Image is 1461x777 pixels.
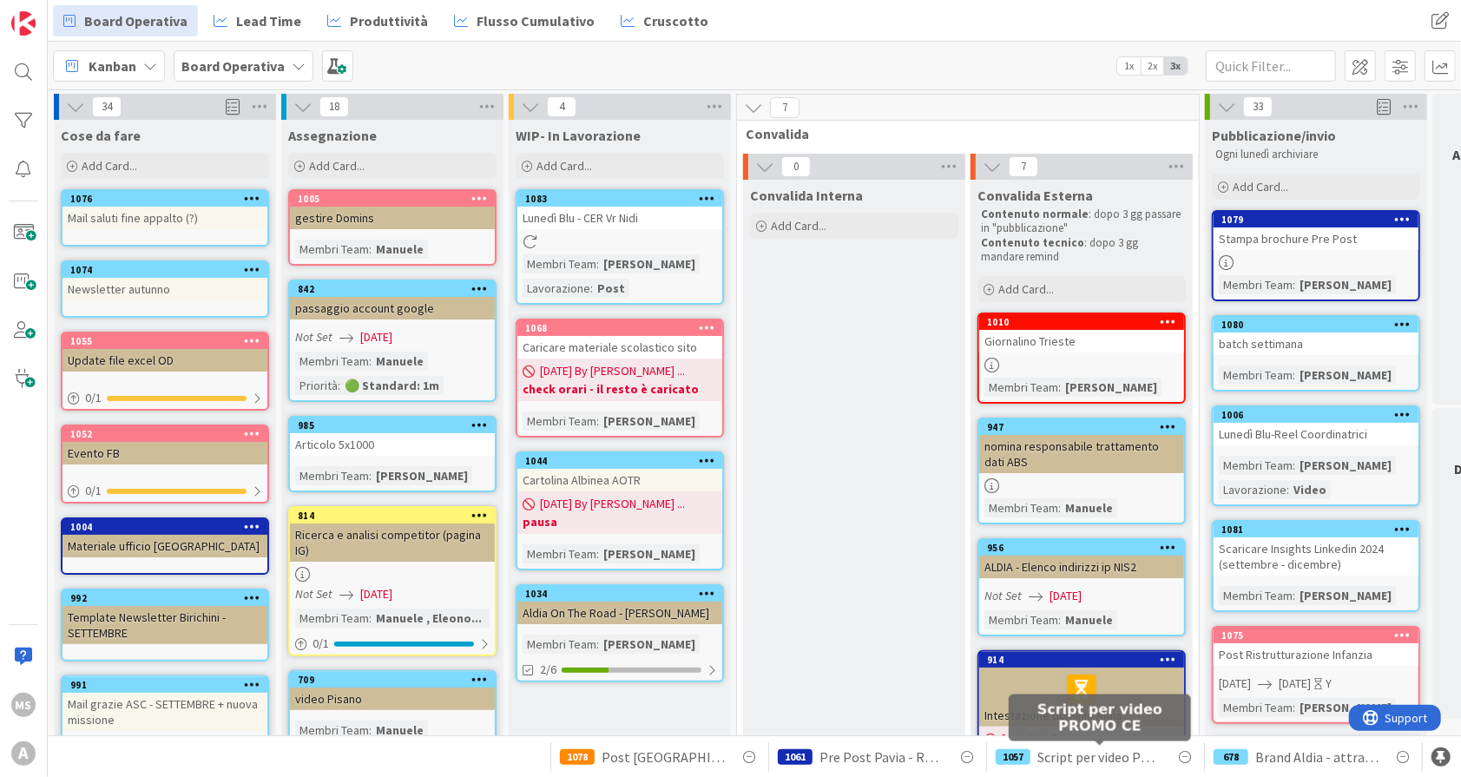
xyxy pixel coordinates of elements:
[590,279,593,298] span: :
[369,721,372,740] span: :
[979,314,1184,352] div: 1010Giornalino Trieste
[523,380,717,398] b: check orari - il resto è caricato
[70,592,267,604] div: 992
[372,721,428,740] div: Manuele
[295,240,369,259] div: Membri Team
[1287,480,1289,499] span: :
[979,652,1184,668] div: 914
[1295,365,1396,385] div: [PERSON_NAME]
[63,262,267,278] div: 1074
[63,191,267,207] div: 1076
[319,96,349,117] span: 18
[979,330,1184,352] div: Giornalino Trieste
[1214,628,1418,666] div: 1075Post Ristrutturazione Infanzia
[987,542,1184,554] div: 956
[290,523,495,562] div: Ricerca e analisi competitor (pagina IG)
[525,455,722,467] div: 1044
[350,10,428,31] span: Produttività
[63,606,267,644] div: Template Newsletter Birichini - SETTEMBRE
[602,747,725,767] span: Post [GEOGRAPHIC_DATA] - [DATE]
[987,421,1184,433] div: 947
[372,240,428,259] div: Manuele
[1214,628,1418,643] div: 1075
[85,389,102,407] span: 0 / 1
[288,127,377,144] span: Assegnazione
[288,506,497,656] a: 814Ricerca e analisi competitor (pagina IG)Not Set[DATE]Membri Team:Manuele , Eleono...0/1
[1221,629,1418,642] div: 1075
[599,254,700,273] div: [PERSON_NAME]
[63,426,267,464] div: 1052Evento FB
[1214,522,1418,576] div: 1081Scaricare Insights Linkedin 2024 (settembre - dicembre)
[981,207,1089,221] strong: Contenuto normale
[1293,698,1295,717] span: :
[1221,409,1418,421] div: 1006
[1233,179,1288,194] span: Add Card...
[981,236,1182,265] p: : dopo 3 gg mandare remind
[288,280,497,402] a: 842passaggio account googleNot Set[DATE]Membri Team:ManuelePriorità:🟢 Standard: 1m
[290,508,495,562] div: 814Ricerca e analisi competitor (pagina IG)
[523,412,596,431] div: Membri Team
[63,333,267,349] div: 1055
[1214,407,1418,423] div: 1006
[517,586,722,624] div: 1034Aldia On The Road - [PERSON_NAME]
[1326,675,1332,693] div: Y
[89,56,136,76] span: Kanban
[517,320,722,359] div: 1068Caricare materiale scolastico sito
[444,5,605,36] a: Flusso Cumulativo
[1212,626,1420,724] a: 1075Post Ristrutturazione Infanzia[DATE][DATE]YMembri Team:[PERSON_NAME]
[1293,275,1295,294] span: :
[63,590,267,606] div: 992
[372,352,428,371] div: Manuele
[338,376,340,395] span: :
[599,412,700,431] div: [PERSON_NAME]
[1164,57,1188,75] span: 3x
[1219,365,1293,385] div: Membri Team
[979,652,1184,727] div: 914Intestazione dominio Aldia
[295,466,369,485] div: Membri Team
[1212,520,1420,612] a: 1081Scaricare Insights Linkedin 2024 (settembre - dicembre)Membri Team:[PERSON_NAME]
[1061,378,1162,397] div: [PERSON_NAME]
[517,336,722,359] div: Caricare materiale scolastico sito
[979,556,1184,578] div: ALDIA - Elenco indirizzi ip NIS2
[516,451,724,570] a: 1044Cartolina Albinea AOTR[DATE] By [PERSON_NAME] ...pausaMembri Team:[PERSON_NAME]
[517,453,722,469] div: 1044
[63,262,267,300] div: 1074Newsletter autunno
[369,240,372,259] span: :
[1212,315,1420,392] a: 1080batch settimanaMembri Team:[PERSON_NAME]
[1219,456,1293,475] div: Membri Team
[92,96,122,117] span: 34
[977,313,1186,404] a: 1010Giornalino TriesteMembri Team:[PERSON_NAME]
[977,418,1186,524] a: 947nomina responsabile trattamento dati ABSMembri Team:Manuele
[1061,498,1117,517] div: Manuele
[770,97,800,118] span: 7
[70,428,267,440] div: 1052
[523,279,590,298] div: Lavorazione
[313,635,329,653] span: 0 / 1
[979,540,1184,556] div: 956
[977,187,1093,204] span: Convalida Esterna
[85,482,102,500] span: 0 / 1
[1212,210,1420,301] a: 1079Stampa brochure Pre PostMembri Team:[PERSON_NAME]
[979,668,1184,727] div: Intestazione dominio Aldia
[540,495,685,513] span: [DATE] By [PERSON_NAME] ...
[547,96,576,117] span: 4
[996,749,1030,765] div: 1057
[61,260,269,318] a: 1074Newsletter autunno
[63,590,267,644] div: 992Template Newsletter Birichini - SETTEMBRE
[290,207,495,229] div: gestire Domins
[979,314,1184,330] div: 1010
[593,279,629,298] div: Post
[1295,456,1396,475] div: [PERSON_NAME]
[236,10,301,31] span: Lead Time
[295,609,369,628] div: Membri Team
[63,693,267,731] div: Mail grazie ASC - SETTEMBRE + nuova missione
[1214,317,1418,355] div: 1080batch settimana
[517,453,722,491] div: 1044Cartolina Albinea AOTR
[1214,407,1418,445] div: 1006Lunedì Blu-Reel Coordinatrici
[517,207,722,229] div: Lunedì Blu - CER Vr Nidi
[288,416,497,492] a: 985Articolo 5x1000Membri Team:[PERSON_NAME]
[981,207,1182,236] p: : dopo 3 gg passare in "pubblicazione"
[61,675,269,748] a: 991Mail grazie ASC - SETTEMBRE + nuova missione
[596,635,599,654] span: :
[1214,522,1418,537] div: 1081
